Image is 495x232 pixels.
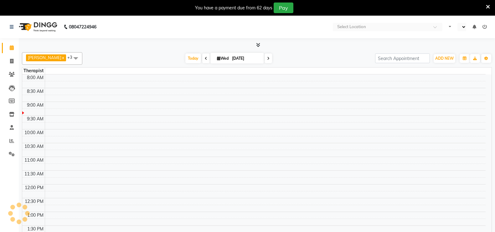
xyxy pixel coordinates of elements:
[22,68,45,74] div: Therapist
[435,56,454,61] span: ADD NEW
[23,129,45,136] div: 10:00 AM
[26,116,45,122] div: 9:30 AM
[215,56,230,61] span: Wed
[26,102,45,108] div: 9:00 AM
[23,198,45,205] div: 12:30 PM
[337,24,366,30] div: Select Location
[23,171,45,177] div: 11:30 AM
[23,157,45,164] div: 11:00 AM
[61,55,64,60] a: x
[16,18,59,36] img: logo
[28,55,61,60] span: [PERSON_NAME]
[434,54,455,63] button: ADD NEW
[274,3,293,13] button: Pay
[26,88,45,95] div: 8:30 AM
[67,55,77,60] span: +3
[69,18,96,36] b: 08047224946
[375,53,430,63] input: Search Appointment
[185,53,201,63] span: Today
[195,5,272,11] div: You have a payment due from 62 days
[230,54,261,63] input: 2025-09-03
[23,184,45,191] div: 12:00 PM
[26,74,45,81] div: 8:00 AM
[26,212,45,219] div: 1:00 PM
[23,143,45,150] div: 10:30 AM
